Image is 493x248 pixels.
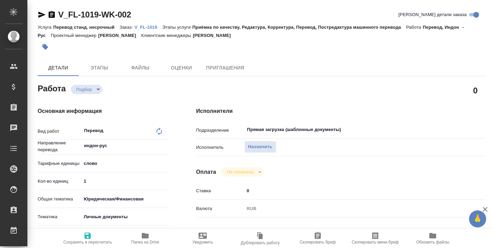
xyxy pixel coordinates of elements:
[116,229,174,248] button: Папка на Drive
[196,144,244,151] p: Исполнитель
[469,210,486,227] button: 🙏
[119,25,134,30] p: Заказ:
[38,178,81,185] p: Кол-во единиц
[196,168,216,176] h4: Оплата
[38,160,81,167] p: Тарифные единицы
[48,11,56,19] button: Скопировать ссылку
[248,143,273,151] span: Назначить
[38,213,81,220] p: Тематика
[458,129,459,130] button: Open
[59,229,116,248] button: Сохранить и пересчитать
[98,33,141,38] p: [PERSON_NAME]
[404,229,462,248] button: Обновить файлы
[135,25,162,30] p: V_FL-1019
[196,187,244,194] p: Ставка
[289,229,346,248] button: Скопировать бриф
[165,64,198,72] span: Оценки
[42,64,75,72] span: Детали
[244,203,462,214] div: RUB
[406,25,423,30] p: Работа
[135,24,162,30] a: V_FL-1019
[71,85,102,94] div: Подбор
[196,127,244,134] p: Подразделение
[231,229,289,248] button: Дублировать работу
[225,169,255,175] button: Не оплачена
[38,107,169,115] h4: Основная информация
[244,186,462,196] input: ✎ Введи что-нибудь
[38,128,81,135] p: Вид работ
[81,176,169,186] input: ✎ Введи что-нибудь
[473,84,478,96] h2: 0
[192,240,213,245] span: Уведомить
[81,158,169,169] div: слово
[196,229,485,237] h4: Дополнительно
[193,33,236,38] p: [PERSON_NAME]
[241,240,280,245] span: Дублировать работу
[196,205,244,212] p: Валюта
[346,229,404,248] button: Скопировать мини-бриф
[81,193,169,205] div: Юридическая/Финансовая
[131,240,159,245] span: Папка на Drive
[192,25,406,30] p: Приёмка по качеству, Редактура, Корректура, Перевод, Постредактура машинного перевода
[83,64,116,72] span: Этапы
[472,212,483,226] span: 🙏
[206,64,244,72] span: Приглашения
[53,25,119,30] p: Перевод станд. несрочный
[165,145,166,146] button: Open
[38,196,81,203] p: Общая тематика
[51,33,98,38] p: Проектный менеджер
[38,25,53,30] p: Услуга
[141,33,193,38] p: Клиентские менеджеры
[300,240,336,245] span: Скопировать бриф
[63,240,112,245] span: Сохранить и пересчитать
[38,11,46,19] button: Скопировать ссылку для ЯМессенджера
[196,107,485,115] h4: Исполнители
[244,141,276,153] button: Назначить
[58,10,131,19] a: V_FL-1019-WK-002
[124,64,157,72] span: Файлы
[38,82,66,94] h2: Работа
[81,211,169,223] div: Личные документы
[416,240,450,245] span: Обновить файлы
[399,11,467,18] span: [PERSON_NAME] детали заказа
[38,140,81,153] p: Направление перевода
[174,229,231,248] button: Уведомить
[38,39,53,54] button: Добавить тэг
[162,25,192,30] p: Этапы услуги
[74,87,94,92] button: Подбор
[352,240,399,245] span: Скопировать мини-бриф
[222,167,264,177] div: Подбор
